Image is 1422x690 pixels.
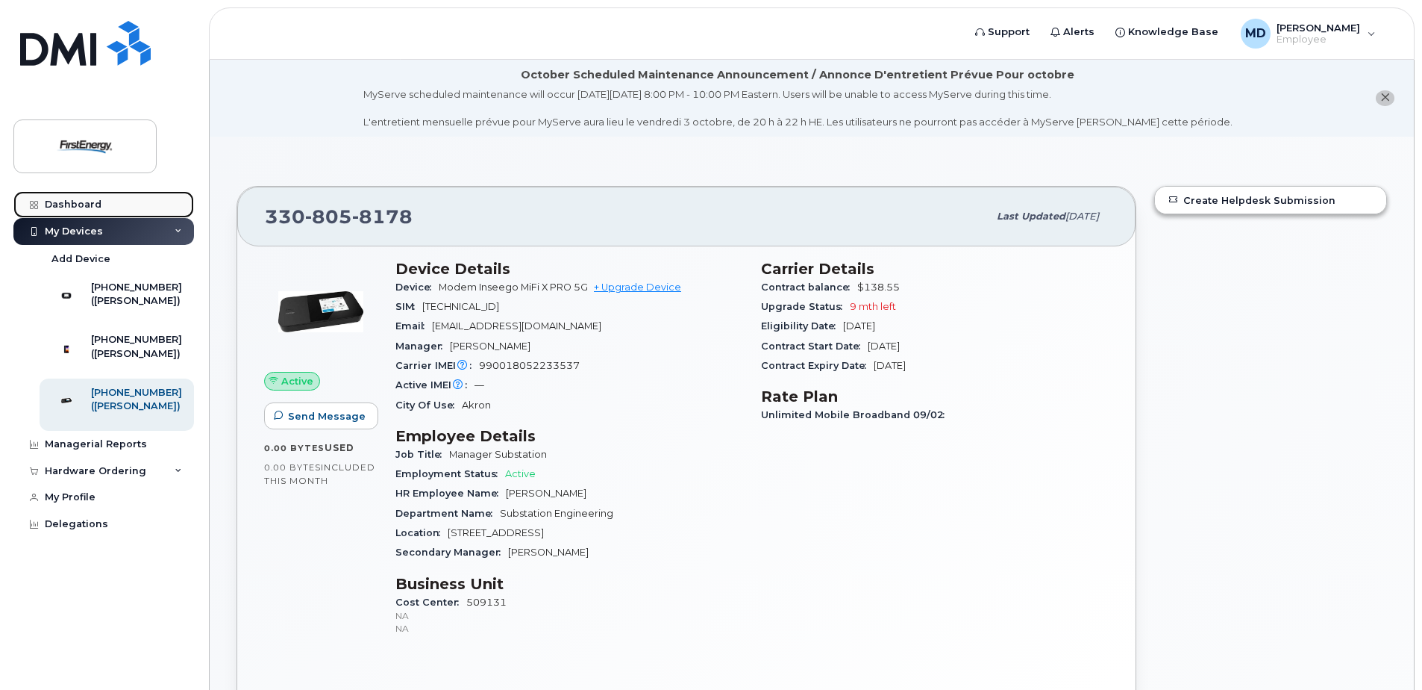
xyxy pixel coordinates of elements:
[305,205,352,228] span: 805
[395,282,439,293] span: Device
[264,402,378,429] button: Send Message
[1357,625,1411,679] iframe: Messenger Launcher
[265,205,413,228] span: 330
[352,205,413,228] span: 8178
[761,260,1109,278] h3: Carrier Details
[1376,90,1394,106] button: close notification
[868,341,900,352] span: [DATE]
[474,379,484,391] span: —
[505,468,536,479] span: Active
[500,508,613,519] span: Substation Engineering
[363,87,1232,129] div: MyServe scheduled maintenance will occur [DATE][DATE] 8:00 PM - 10:00 PM Eastern. Users will be u...
[850,301,896,312] span: 9 mth left
[1155,187,1386,214] a: Create Helpdesk Submission
[594,282,681,293] a: + Upgrade Device
[1065,211,1099,222] span: [DATE]
[422,301,499,312] span: [TECHNICAL_ID]
[395,320,432,332] span: Email
[264,443,325,453] span: 0.00 Bytes
[761,282,857,293] span: Contract balance
[395,379,474,391] span: Active IMEI
[761,341,868,352] span: Contract Start Date
[264,461,375,486] span: included this month
[395,622,743,635] p: NA
[395,508,500,519] span: Department Name
[264,462,321,473] span: 0.00 Bytes
[281,374,313,388] span: Active
[449,449,547,460] span: Manager Substation
[395,597,466,608] span: Cost Center
[448,527,544,538] span: [STREET_ADDRESS]
[432,320,601,332] span: [EMAIL_ADDRESS][DOMAIN_NAME]
[395,468,505,479] span: Employment Status
[508,547,589,558] span: [PERSON_NAME]
[325,442,354,453] span: used
[395,488,506,499] span: HR Employee Name
[395,527,448,538] span: Location
[395,260,743,278] h3: Device Details
[395,575,743,593] h3: Business Unit
[761,360,874,371] span: Contract Expiry Date
[450,341,530,352] span: [PERSON_NAME]
[288,409,366,423] span: Send Message
[462,400,491,411] span: Akron
[874,360,906,371] span: [DATE]
[395,449,449,460] span: Job Title
[395,360,479,371] span: Carrier IMEI
[761,409,952,420] span: Unlimited Mobile Broadband 09/02
[395,341,450,352] span: Manager
[761,301,850,312] span: Upgrade Status
[521,67,1074,83] div: October Scheduled Maintenance Announcement / Annonce D'entretient Prévue Pour octobre
[506,488,586,499] span: [PERSON_NAME]
[395,609,743,622] p: NA
[276,267,366,357] img: image20231002-3703462-1820iw.jpeg
[395,400,462,411] span: City Of Use
[857,282,900,293] span: $138.55
[761,320,843,332] span: Eligibility Date
[395,427,743,445] h3: Employee Details
[843,320,875,332] span: [DATE]
[761,388,1109,405] h3: Rate Plan
[997,211,1065,222] span: Last updated
[395,301,422,312] span: SIM
[395,597,743,635] span: 509131
[395,547,508,558] span: Secondary Manager
[439,282,588,293] span: Modem Inseego MiFi X PRO 5G
[479,360,580,371] span: 990018052233537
